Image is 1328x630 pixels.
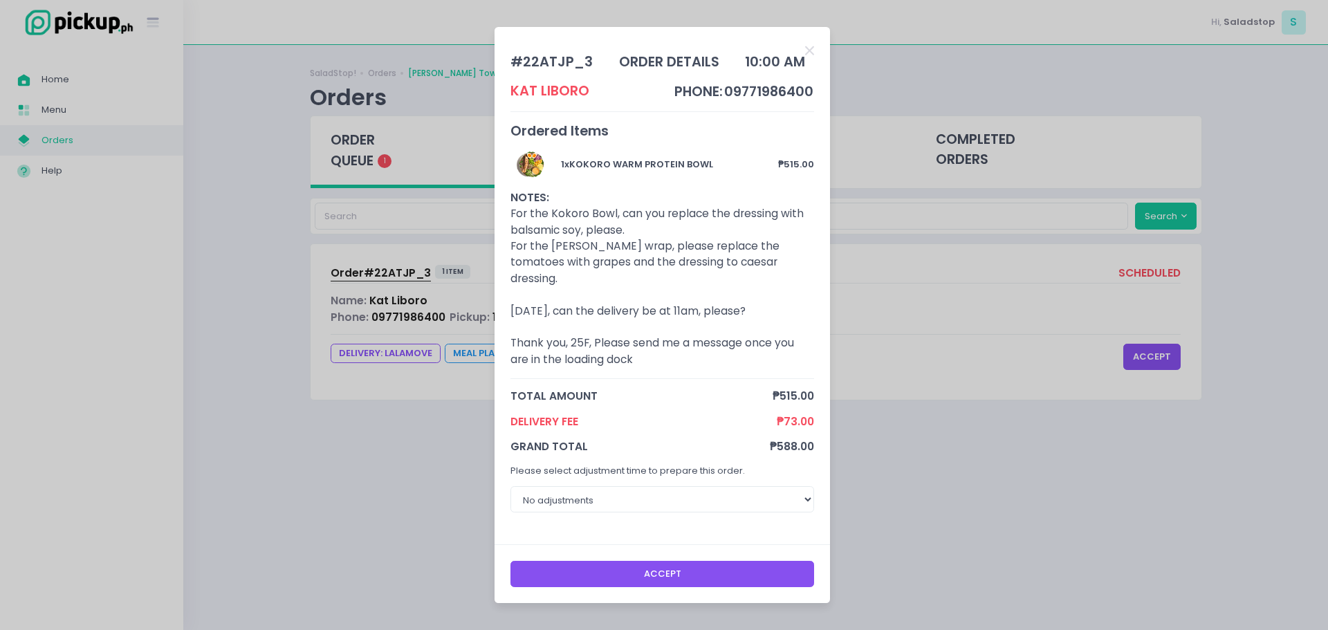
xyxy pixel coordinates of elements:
span: 09771986400 [724,82,813,101]
span: ₱515.00 [773,388,814,404]
div: Kat Liboro [510,81,589,101]
button: Close [805,43,814,57]
div: # 22ATJP_3 [510,52,593,72]
span: grand total [510,438,771,454]
div: Ordered Items [510,121,815,141]
button: Accept [510,561,815,587]
span: Delivery Fee [510,414,777,429]
span: total amount [510,388,773,404]
div: 10:00 AM [745,52,805,72]
td: phone: [674,81,723,102]
p: Please select adjustment time to prepare this order. [510,464,815,478]
span: ₱73.00 [777,414,814,429]
span: ₱588.00 [770,438,814,454]
div: order details [619,52,719,72]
